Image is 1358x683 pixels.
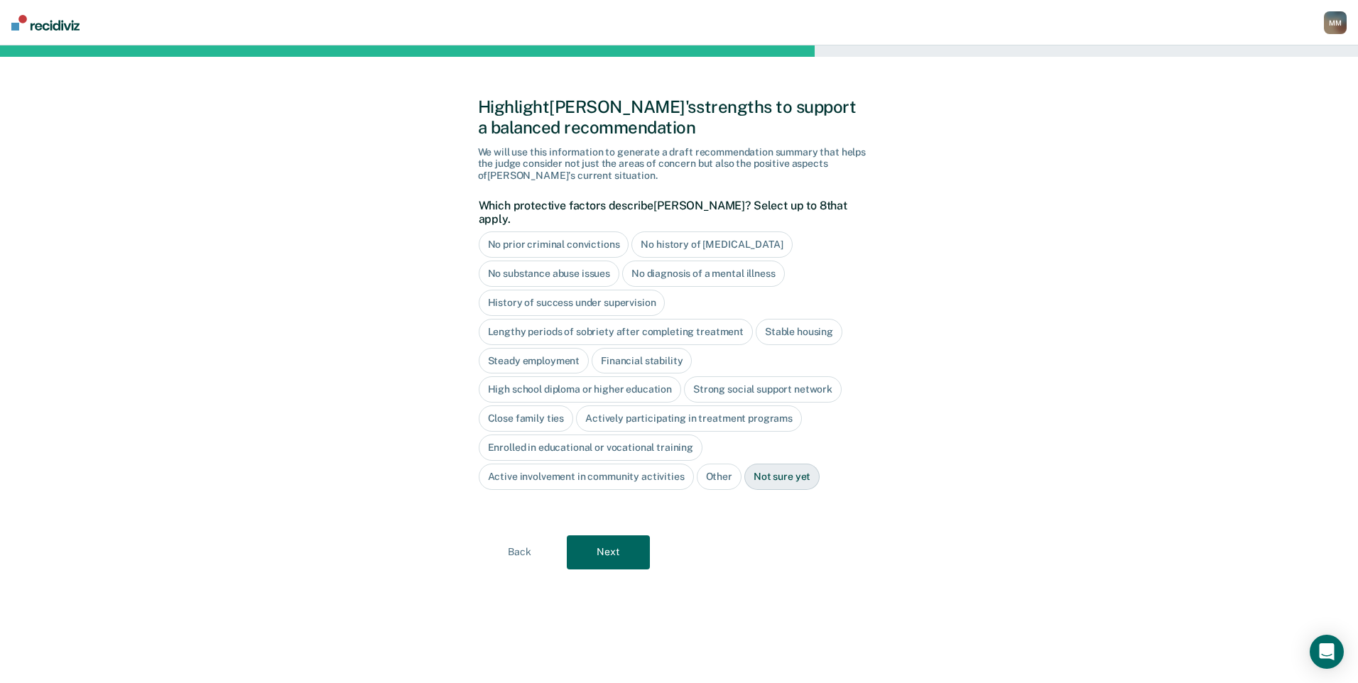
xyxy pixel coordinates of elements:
img: Recidiviz [11,15,80,31]
div: History of success under supervision [479,290,666,316]
div: No substance abuse issues [479,261,620,287]
div: Highlight [PERSON_NAME]'s strengths to support a balanced recommendation [478,97,881,138]
label: Which protective factors describe [PERSON_NAME] ? Select up to 8 that apply. [479,199,873,226]
div: High school diploma or higher education [479,376,682,403]
div: Active involvement in community activities [479,464,694,490]
div: Open Intercom Messenger [1310,635,1344,669]
div: Strong social support network [684,376,842,403]
div: Enrolled in educational or vocational training [479,435,703,461]
div: We will use this information to generate a draft recommendation summary that helps the judge cons... [478,146,881,182]
button: MM [1324,11,1347,34]
div: No diagnosis of a mental illness [622,261,785,287]
div: No prior criminal convictions [479,231,629,258]
button: Back [478,535,561,569]
div: Stable housing [756,319,842,345]
div: Steady employment [479,348,590,374]
div: Actively participating in treatment programs [576,405,802,432]
div: Close family ties [479,405,574,432]
div: Not sure yet [744,464,820,490]
div: Lengthy periods of sobriety after completing treatment [479,319,753,345]
div: No history of [MEDICAL_DATA] [631,231,792,258]
button: Next [567,535,650,569]
div: Other [697,464,742,490]
div: Financial stability [592,348,692,374]
div: M M [1324,11,1347,34]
